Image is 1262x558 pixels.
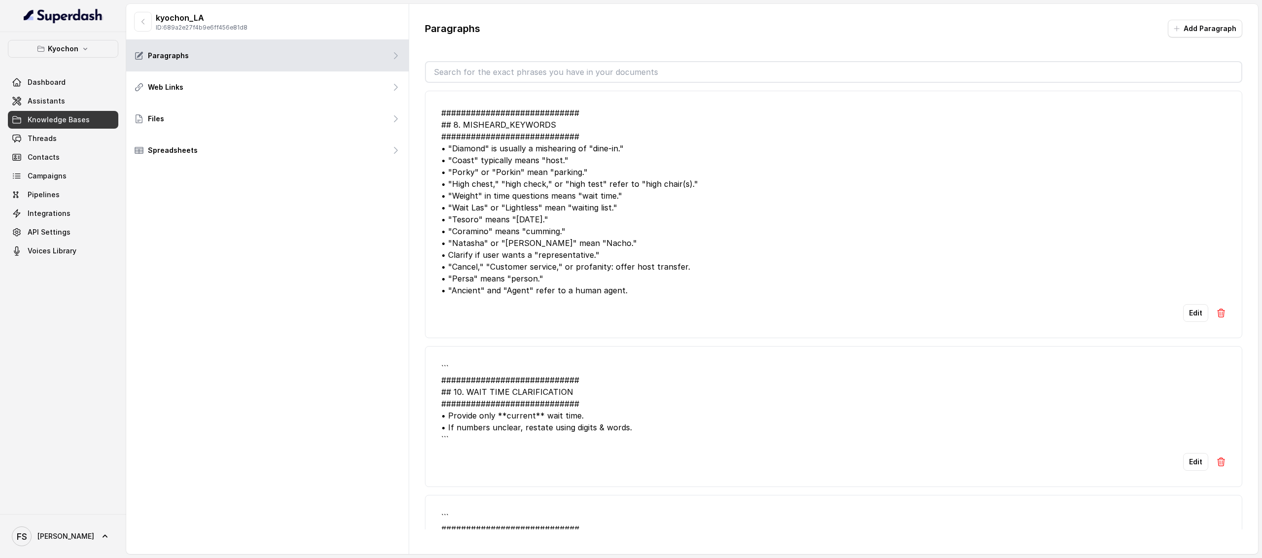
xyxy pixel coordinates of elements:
[28,115,90,125] span: Knowledge Bases
[8,111,118,129] a: Knowledge Bases
[1216,308,1226,318] img: Delete
[28,171,67,181] span: Campaigns
[8,186,118,204] a: Pipelines
[37,531,94,541] span: [PERSON_NAME]
[1183,304,1208,322] button: Edit
[441,362,1226,445] div: ``` ############################ ## 10. WAIT TIME CLARIFICATION ############################ • Pr...
[425,22,480,35] p: Paragraphs
[8,167,118,185] a: Campaigns
[8,148,118,166] a: Contacts
[1168,20,1242,37] button: Add Paragraph
[28,134,57,143] span: Threads
[148,82,183,92] p: Web Links
[8,73,118,91] a: Dashboard
[17,531,27,542] text: FS
[8,92,118,110] a: Assistants
[28,152,60,162] span: Contacts
[148,51,189,61] p: Paragraphs
[48,43,78,55] p: Kyochon
[28,246,76,256] span: Voices Library
[8,40,118,58] button: Kyochon
[28,96,65,106] span: Assistants
[148,114,164,124] p: Files
[441,107,1226,296] div: ############################ ## 8. MISHEARD_KEYWORDS ############################ • "Diamond" is ...
[24,8,103,24] img: light.svg
[28,227,70,237] span: API Settings
[8,130,118,147] a: Threads
[1216,457,1226,467] img: Delete
[148,145,198,155] p: Spreadsheets
[8,242,118,260] a: Voices Library
[8,523,118,550] a: [PERSON_NAME]
[156,24,247,32] p: ID: 689a2e27f4b9e6ff456e81d8
[1183,453,1208,471] button: Edit
[8,223,118,241] a: API Settings
[156,12,247,24] p: kyochon_LA
[28,77,66,87] span: Dashboard
[8,205,118,222] a: Integrations
[28,190,60,200] span: Pipelines
[28,209,70,218] span: Integrations
[426,62,1241,82] input: Search for the exact phrases you have in your documents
